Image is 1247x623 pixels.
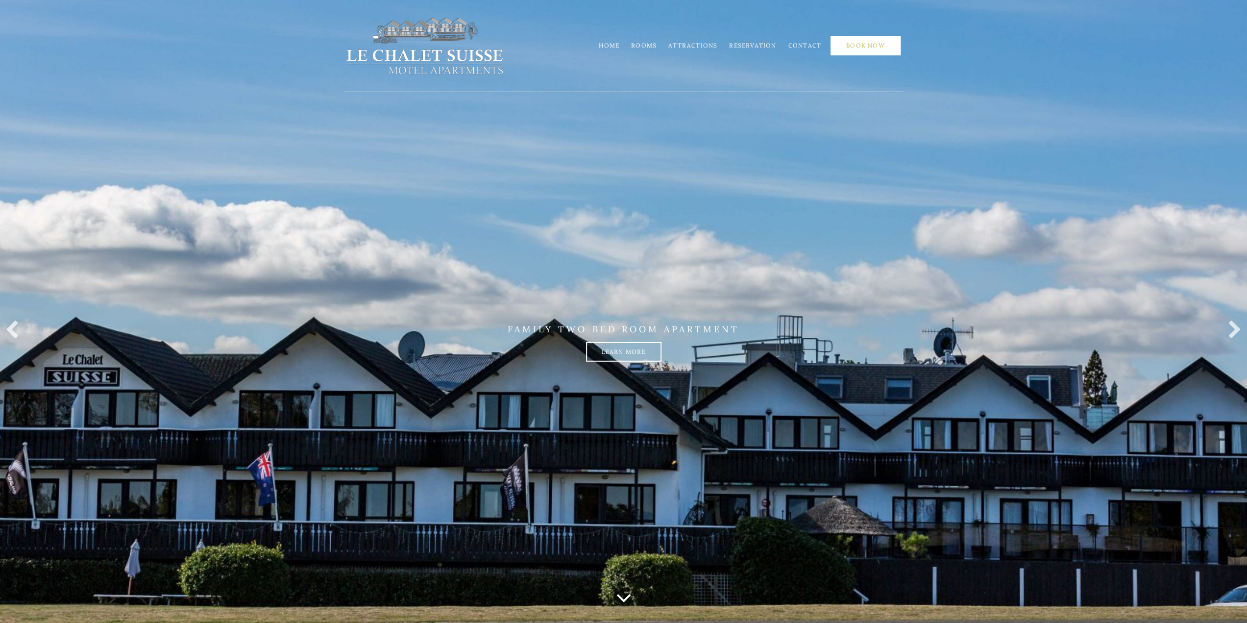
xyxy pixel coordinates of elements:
a: Reservation [729,42,776,49]
a: Book Now [831,36,901,55]
a: Contact [788,42,821,49]
p: FAMILY TWO BED ROOM APARTMENT [344,324,903,335]
a: Attractions [668,42,717,49]
a: Home [599,42,619,49]
a: Rooms [631,42,657,49]
img: lechaletsuisse [344,16,505,75]
a: Learn more [586,342,661,361]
